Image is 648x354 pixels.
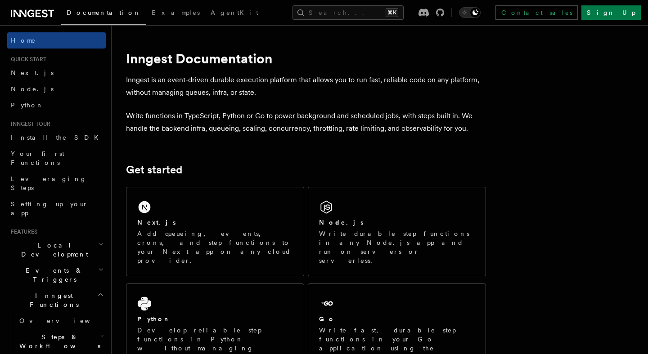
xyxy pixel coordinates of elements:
kbd: ⌘K [386,8,398,17]
span: Setting up your app [11,200,88,217]
h2: Node.js [319,218,364,227]
span: Your first Functions [11,150,64,166]
span: Overview [19,317,112,324]
p: Add queueing, events, crons, and step functions to your Next app on any cloud provider. [137,229,293,265]
p: Write durable step functions in any Node.js app and run on servers or serverless. [319,229,475,265]
h2: Python [137,314,171,323]
a: Documentation [61,3,146,25]
a: Python [7,97,106,113]
span: Features [7,228,37,235]
button: Local Development [7,237,106,262]
a: Install the SDK [7,129,106,146]
span: Python [11,102,44,109]
a: Next.js [7,65,106,81]
a: Home [7,32,106,49]
a: Next.jsAdd queueing, events, crons, and step functions to your Next app on any cloud provider. [126,187,304,276]
a: Node.jsWrite durable step functions in any Node.js app and run on servers or serverless. [308,187,486,276]
a: AgentKit [205,3,264,24]
button: Search...⌘K [292,5,404,20]
a: Contact sales [495,5,578,20]
button: Events & Triggers [7,262,106,288]
span: Inngest Functions [7,291,97,309]
p: Inngest is an event-driven durable execution platform that allows you to run fast, reliable code ... [126,74,486,99]
span: Quick start [7,56,46,63]
a: Examples [146,3,205,24]
span: Steps & Workflows [16,332,100,350]
a: Node.js [7,81,106,97]
a: Get started [126,164,182,176]
span: Examples [152,9,200,16]
span: AgentKit [211,9,258,16]
a: Setting up your app [7,196,106,221]
a: Leveraging Steps [7,171,106,196]
a: Overview [16,313,106,329]
span: Leveraging Steps [11,175,87,191]
span: Node.js [11,85,54,93]
h2: Go [319,314,335,323]
p: Write functions in TypeScript, Python or Go to power background and scheduled jobs, with steps bu... [126,110,486,135]
span: Documentation [67,9,141,16]
a: Sign Up [581,5,641,20]
span: Install the SDK [11,134,104,141]
a: Your first Functions [7,146,106,171]
h1: Inngest Documentation [126,50,486,66]
span: Events & Triggers [7,266,98,284]
span: Inngest tour [7,120,50,128]
button: Steps & Workflows [16,329,106,354]
button: Toggle dark mode [459,7,481,18]
button: Inngest Functions [7,288,106,313]
h2: Next.js [137,218,176,227]
span: Home [11,36,36,45]
span: Local Development [7,241,98,259]
span: Next.js [11,69,54,76]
